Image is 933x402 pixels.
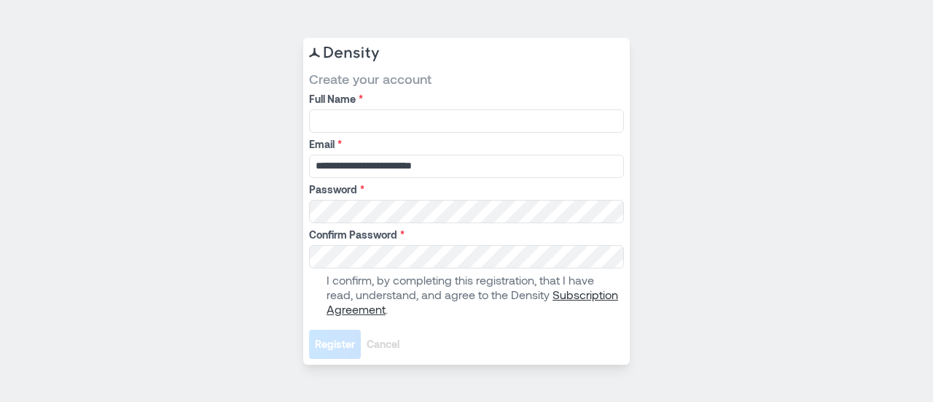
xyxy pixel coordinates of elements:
label: Email [309,137,621,152]
a: Subscription Agreement [327,287,618,316]
label: Full Name [309,92,621,107]
button: Register [309,330,361,359]
span: Create your account [309,70,624,88]
span: Register [315,337,355,352]
label: Password [309,182,621,197]
label: Confirm Password [309,228,621,242]
button: Cancel [361,330,405,359]
p: I confirm, by completing this registration, that I have read, understand, and agree to the Density . [327,273,621,317]
span: Cancel [367,337,399,352]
